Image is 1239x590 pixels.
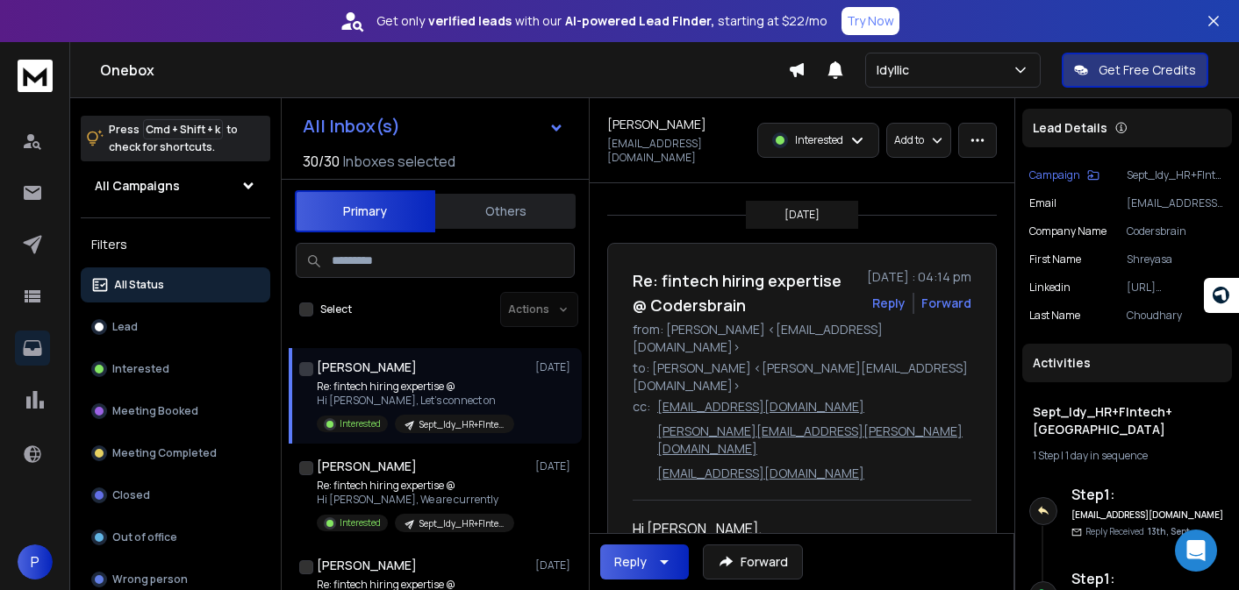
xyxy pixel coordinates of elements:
[607,137,747,165] p: [EMAIL_ADDRESS][DOMAIN_NAME]
[1033,403,1221,438] h1: Sept_Idy_HR+FIntech+[GEOGRAPHIC_DATA]
[633,359,971,395] p: to: [PERSON_NAME] <[PERSON_NAME][EMAIL_ADDRESS][DOMAIN_NAME]>
[1029,281,1071,295] p: linkedin
[81,478,270,513] button: Closed
[340,417,381,430] p: Interested
[1127,252,1225,267] p: Shreyasa
[303,117,400,135] h1: All Inbox(s)
[81,436,270,471] button: Meeting Completed
[376,12,827,30] p: Get only with our starting at $22/mo
[607,116,706,133] h1: [PERSON_NAME]
[114,278,164,292] p: All Status
[703,544,803,579] button: Forward
[289,109,578,144] button: All Inbox(s)
[1029,309,1080,323] p: Last Name
[112,488,150,502] p: Closed
[600,544,689,579] button: Reply
[535,558,575,572] p: [DATE]
[1071,484,1225,505] h6: Step 1 :
[1022,344,1232,382] div: Activities
[795,133,843,147] p: Interested
[1029,168,1080,182] p: Campaign
[303,151,340,172] span: 30 / 30
[81,394,270,429] button: Meeting Booked
[877,61,916,79] p: Idyllic
[535,459,575,473] p: [DATE]
[1099,61,1196,79] p: Get Free Credits
[1029,224,1107,238] p: Company Name
[633,398,650,482] p: cc:
[1127,196,1225,210] p: [EMAIL_ADDRESS][DOMAIN_NAME]
[535,360,575,374] p: [DATE]
[784,208,820,222] p: [DATE]
[894,133,924,147] p: Add to
[1175,530,1217,572] div: Open Intercom Messenger
[81,168,270,203] button: All Campaigns
[1071,508,1225,522] h6: [EMAIL_ADDRESS][DOMAIN_NAME]
[1127,168,1225,182] p: Sept_Idy_HR+FIntech+[GEOGRAPHIC_DATA]
[81,267,270,302] button: All Status
[1071,568,1225,589] h6: Step 1 :
[112,362,169,376] p: Interested
[317,359,417,376] h1: [PERSON_NAME]
[435,192,576,231] button: Others
[1029,196,1056,210] p: Email
[1065,448,1148,463] span: 1 day in sequence
[633,268,856,317] h1: Re: fintech hiring expertise @ Codersbrain
[100,60,788,81] h1: Onebox
[112,572,188,586] p: Wrong person
[18,544,53,579] button: P
[18,60,53,92] img: logo
[317,493,514,507] p: Hi [PERSON_NAME], We are currently
[1148,525,1190,537] span: 13th, Sept
[657,423,971,458] p: [PERSON_NAME][EMAIL_ADDRESS][PERSON_NAME][DOMAIN_NAME]
[81,309,270,345] button: Lead
[112,404,198,418] p: Meeting Booked
[112,530,177,544] p: Out of office
[95,177,180,195] h1: All Campaigns
[295,190,435,232] button: Primary
[419,418,504,431] p: Sept_Idy_HR+FIntech+[GEOGRAPHIC_DATA]
[614,553,647,571] div: Reply
[1062,53,1208,88] button: Get Free Credits
[81,352,270,387] button: Interested
[1033,449,1221,463] div: |
[847,12,894,30] p: Try Now
[867,268,971,286] p: [DATE] : 04:14 pm
[81,232,270,257] h3: Filters
[1029,168,1099,182] button: Campaign
[143,119,223,139] span: Cmd + Shift + k
[1127,224,1225,238] p: Codersbrain
[109,121,238,156] p: Press to check for shortcuts.
[428,12,512,30] strong: verified leads
[633,321,971,356] p: from: [PERSON_NAME] <[EMAIL_ADDRESS][DOMAIN_NAME]>
[317,557,417,574] h1: [PERSON_NAME]
[565,12,714,30] strong: AI-powered Lead Finder,
[112,320,138,334] p: Lead
[317,380,514,394] p: Re: fintech hiring expertise @
[1033,119,1107,137] p: Lead Details
[317,458,417,475] h1: [PERSON_NAME]
[1085,525,1190,538] p: Reply Received
[657,465,864,482] p: [EMAIL_ADDRESS][DOMAIN_NAME]
[343,151,455,172] h3: Inboxes selected
[419,517,504,530] p: Sept_Idy_HR+FIntech+[GEOGRAPHIC_DATA]
[340,516,381,530] p: Interested
[112,446,217,460] p: Meeting Completed
[1029,252,1081,267] p: First Name
[872,295,906,312] button: Reply
[317,394,514,408] p: Hi [PERSON_NAME], Let's connect on
[657,398,864,416] p: [EMAIL_ADDRESS][DOMAIN_NAME]
[320,302,352,316] label: Select
[921,295,971,312] div: Forward
[1127,309,1225,323] p: Choudhary
[317,479,514,493] p: Re: fintech hiring expertise @
[842,7,899,35] button: Try Now
[1127,281,1225,295] p: [URL][DOMAIN_NAME]
[81,520,270,555] button: Out of office
[1033,448,1059,463] span: 1 Step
